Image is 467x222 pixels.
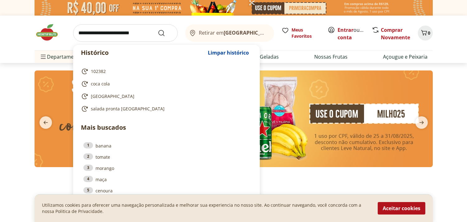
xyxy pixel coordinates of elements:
[205,45,252,60] button: Limpar histórico
[83,176,250,183] a: 4maça
[91,106,165,112] span: salada pronta [GEOGRAPHIC_DATA]
[83,153,250,160] a: 2tomate
[224,29,329,36] b: [GEOGRAPHIC_DATA]/[GEOGRAPHIC_DATA]
[83,187,250,194] a: 5cenoura
[83,142,250,149] a: 1banana
[83,142,93,148] div: 1
[314,53,348,60] a: Nossas Frutas
[40,49,84,64] span: Departamentos
[91,81,110,87] span: coca cola
[81,80,250,88] a: coca cola
[338,26,365,41] span: ou
[199,30,268,36] span: Retirar em
[35,116,57,129] button: previous
[378,202,425,215] button: Aceitar cookies
[383,53,427,60] a: Açougue e Peixaria
[35,23,66,42] img: Hortifruti
[158,29,173,37] button: Submit Search
[81,48,205,57] p: Histórico
[83,187,93,193] div: 5
[91,68,106,75] span: 102382
[185,24,274,42] button: Retirar em[GEOGRAPHIC_DATA]/[GEOGRAPHIC_DATA]
[282,27,320,39] a: Meus Favoritos
[208,50,249,55] span: Limpar histórico
[81,105,250,113] a: salada pronta [GEOGRAPHIC_DATA]
[381,27,410,41] a: Comprar Novamente
[418,26,433,41] button: Carrinho
[292,27,320,39] span: Meus Favoritos
[40,49,47,64] button: Menu
[428,30,430,36] span: 0
[83,165,250,171] a: 3morango
[83,165,93,171] div: 3
[42,202,370,215] p: Utilizamos cookies para oferecer uma navegação personalizada e melhorar sua experiencia no nosso ...
[91,93,134,99] span: [GEOGRAPHIC_DATA]
[83,153,93,160] div: 2
[338,27,372,41] a: Criar conta
[81,93,250,100] a: [GEOGRAPHIC_DATA]
[83,176,93,182] div: 4
[81,123,252,132] p: Mais buscados
[338,27,353,33] a: Entrar
[73,24,178,42] input: search
[81,68,250,75] a: 102382
[410,116,433,129] button: next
